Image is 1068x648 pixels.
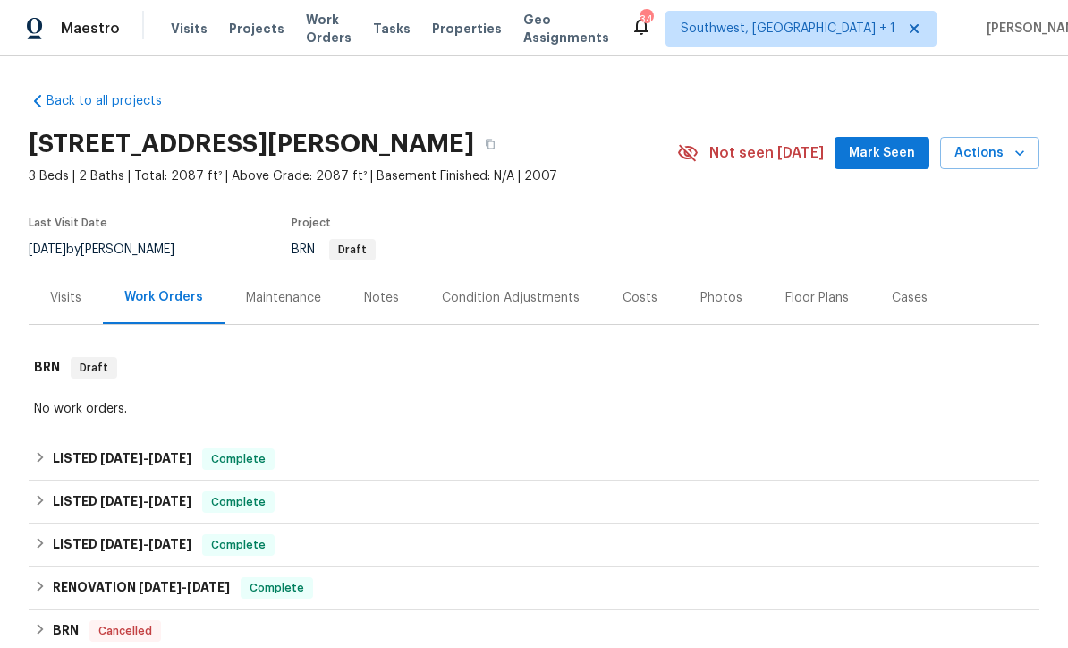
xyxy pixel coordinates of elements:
div: Condition Adjustments [442,289,580,307]
h6: LISTED [53,491,191,513]
span: Maestro [61,20,120,38]
span: [DATE] [29,243,66,256]
div: Floor Plans [785,289,849,307]
a: Back to all projects [29,92,200,110]
span: - [100,452,191,465]
span: 3 Beds | 2 Baths | Total: 2087 ft² | Above Grade: 2087 ft² | Basement Finished: N/A | 2007 [29,167,677,185]
div: Notes [364,289,399,307]
span: [DATE] [100,538,143,550]
div: LISTED [DATE]-[DATE]Complete [29,481,1039,524]
span: [DATE] [100,495,143,507]
button: Copy Address [474,128,506,160]
span: Project [292,217,331,228]
button: Actions [940,137,1039,170]
span: Not seen [DATE] [709,144,824,162]
div: BRN Draft [29,339,1039,396]
div: by [PERSON_NAME] [29,239,196,260]
div: 34 [640,11,652,29]
h6: RENOVATION [53,577,230,599]
span: Actions [954,142,1025,165]
button: Mark Seen [835,137,929,170]
span: [DATE] [139,581,182,593]
div: RENOVATION [DATE]-[DATE]Complete [29,567,1039,610]
span: Complete [242,579,311,597]
div: Maintenance [246,289,321,307]
span: Work Orders [306,11,352,47]
span: [DATE] [148,538,191,550]
span: Complete [204,450,273,468]
span: Cancelled [91,622,159,640]
span: Complete [204,493,273,511]
h2: [STREET_ADDRESS][PERSON_NAME] [29,135,474,153]
div: Cases [892,289,928,307]
span: - [100,495,191,507]
div: Work Orders [124,288,203,306]
span: [DATE] [100,452,143,465]
div: Photos [700,289,742,307]
div: No work orders. [34,400,1034,418]
span: - [139,581,230,593]
span: Last Visit Date [29,217,107,228]
h6: LISTED [53,448,191,470]
h6: BRN [34,357,60,379]
span: Projects [229,20,284,38]
span: BRN [292,243,376,256]
span: Properties [432,20,502,38]
span: [DATE] [187,581,230,593]
div: LISTED [DATE]-[DATE]Complete [29,438,1039,481]
span: Visits [171,20,208,38]
span: Draft [72,359,115,377]
span: Complete [204,536,273,554]
span: Mark Seen [849,142,915,165]
span: Draft [331,244,374,255]
div: Costs [623,289,657,307]
span: Tasks [373,22,411,35]
span: [DATE] [148,452,191,465]
h6: BRN [53,620,79,642]
span: Geo Assignments [523,11,609,47]
div: LISTED [DATE]-[DATE]Complete [29,524,1039,567]
div: Visits [50,289,81,307]
span: Southwest, [GEOGRAPHIC_DATA] + 1 [681,20,895,38]
span: [DATE] [148,495,191,507]
span: - [100,538,191,550]
h6: LISTED [53,534,191,556]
